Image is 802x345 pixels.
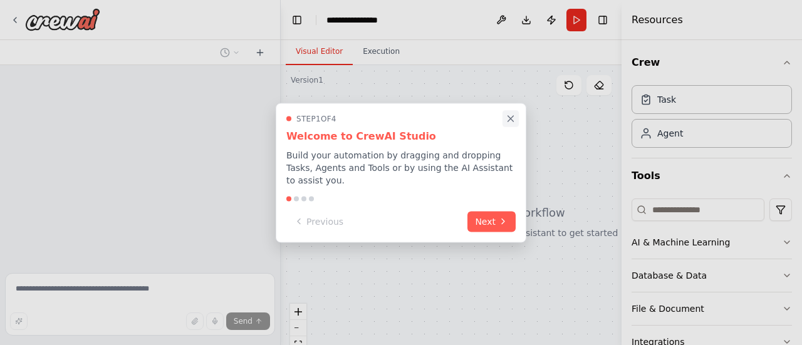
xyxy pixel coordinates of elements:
[296,113,336,123] span: Step 1 of 4
[286,211,351,232] button: Previous
[467,211,516,232] button: Next
[286,128,516,143] h3: Welcome to CrewAI Studio
[503,110,519,126] button: Close walkthrough
[288,11,306,29] button: Hide left sidebar
[286,148,516,186] p: Build your automation by dragging and dropping Tasks, Agents and Tools or by using the AI Assista...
